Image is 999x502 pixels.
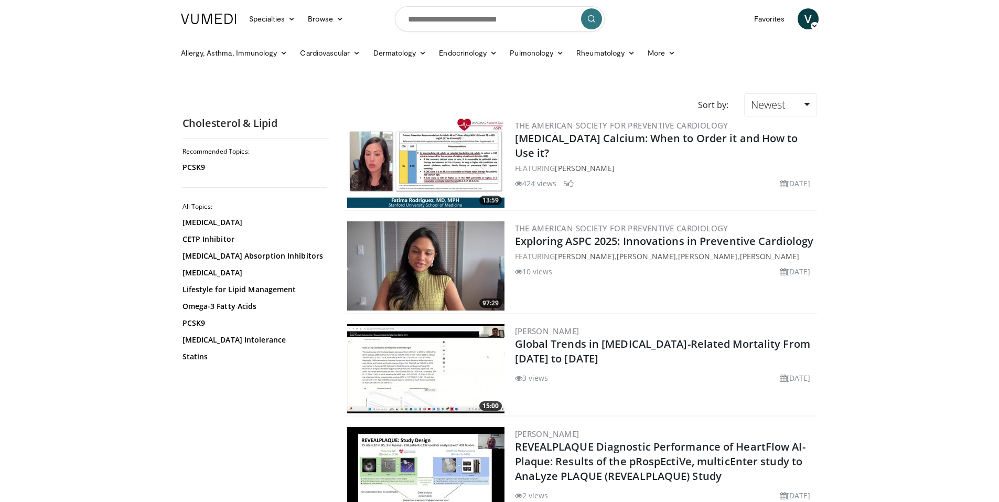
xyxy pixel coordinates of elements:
h2: Recommended Topics: [182,147,327,156]
div: FEATURING , , , [515,251,815,262]
a: Rheumatology [570,42,641,63]
a: Favorites [748,8,791,29]
a: Statins [182,351,324,362]
a: Allergy, Asthma, Immunology [175,42,294,63]
a: V [798,8,819,29]
li: 424 views [515,178,557,189]
a: REVEALPLAQUE Diagnostic Performance of HeartFlow AI-Plaque: Results of the pRospEctiVe, multicEnt... [515,440,805,483]
a: Pulmonology [503,42,570,63]
input: Search topics, interventions [395,6,605,31]
li: 10 views [515,266,553,277]
a: 13:59 [347,119,504,208]
a: Specialties [243,8,302,29]
a: [MEDICAL_DATA] Intolerance [182,335,324,345]
li: 3 views [515,372,549,383]
a: [PERSON_NAME] [740,251,799,261]
a: [PERSON_NAME] [515,326,579,336]
a: Dermatology [367,42,433,63]
h2: Cholesterol & Lipid [182,116,329,130]
a: [MEDICAL_DATA] Calcium: When to Order it and How to Use it? [515,131,798,160]
span: 15:00 [479,401,502,411]
div: FEATURING [515,163,815,174]
a: The American Society for Preventive Cardiology [515,223,728,233]
li: [DATE] [780,372,811,383]
span: 97:29 [479,298,502,308]
li: 5 [563,178,574,189]
a: 97:29 [347,221,504,311]
span: Newest [751,98,786,112]
a: Exploring ASPC 2025: Innovations in Preventive Cardiology [515,234,814,248]
a: CETP Inhibitor [182,234,324,244]
a: [MEDICAL_DATA] [182,268,324,278]
img: VuMedi Logo [181,14,237,24]
a: The American Society for Preventive Cardiology [515,120,728,131]
img: 65187a12-683a-4670-aab9-1947a8c5148c.300x170_q85_crop-smart_upscale.jpg [347,221,504,311]
li: [DATE] [780,178,811,189]
a: Omega-3 Fatty Acids [182,301,324,312]
img: 2bd39402-6386-41d4-8284-c73209d66970.300x170_q85_crop-smart_upscale.jpg [347,119,504,208]
a: Newest [744,93,817,116]
a: [PERSON_NAME] [678,251,737,261]
a: Lifestyle for Lipid Management [182,284,324,295]
a: Browse [302,8,350,29]
a: Endocrinology [433,42,503,63]
a: [MEDICAL_DATA] [182,217,324,228]
a: [PERSON_NAME] [515,429,579,439]
li: 2 views [515,490,549,501]
li: [DATE] [780,266,811,277]
a: PCSK9 [182,318,324,328]
a: PCSK9 [182,162,324,173]
a: [PERSON_NAME] [555,163,614,173]
img: 1c6a4e90-4a61-41a6-b0c0-5b9170d54451.300x170_q85_crop-smart_upscale.jpg [347,324,504,413]
a: [PERSON_NAME] [617,251,676,261]
li: [DATE] [780,490,811,501]
a: [MEDICAL_DATA] Absorption Inhibitors [182,251,324,261]
span: 13:59 [479,196,502,205]
div: Sort by: [690,93,736,116]
h2: All Topics: [182,202,327,211]
a: Cardiovascular [294,42,367,63]
a: [PERSON_NAME] [555,251,614,261]
a: 15:00 [347,324,504,413]
a: More [641,42,682,63]
a: Global Trends in [MEDICAL_DATA]-Related Mortality From [DATE] to [DATE] [515,337,810,366]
